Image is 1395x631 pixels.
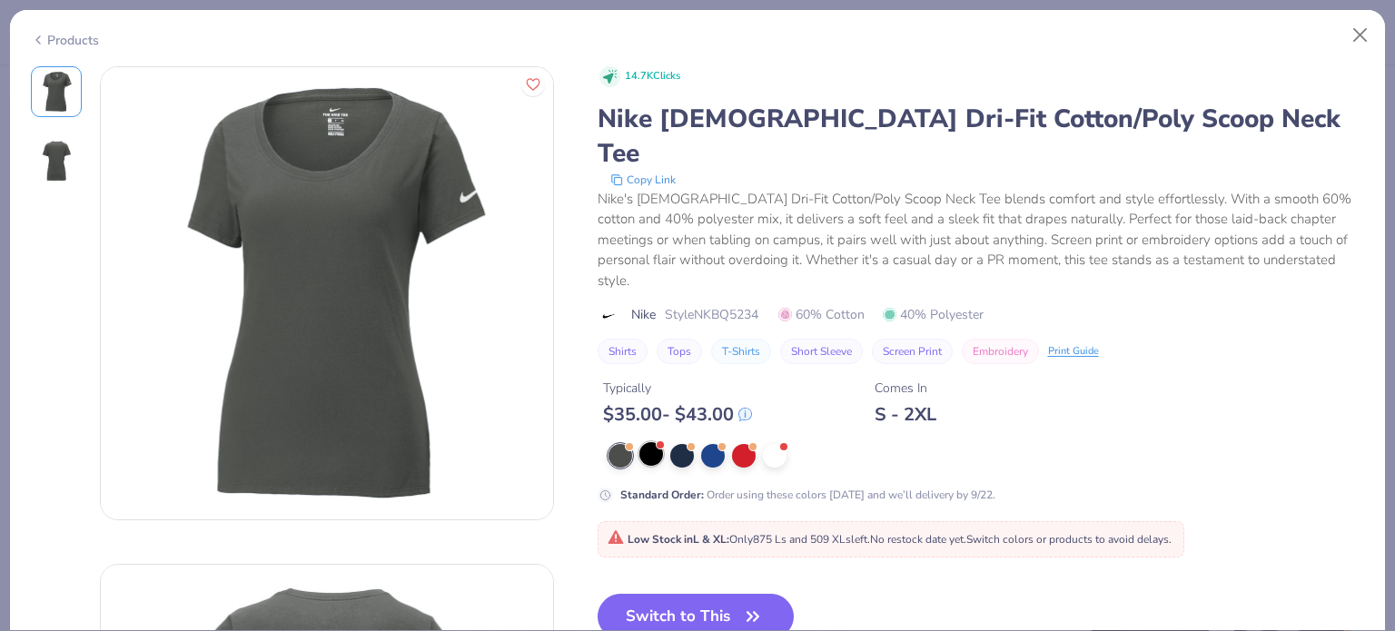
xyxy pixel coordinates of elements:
button: Close [1343,18,1378,53]
img: Front [35,70,78,113]
span: No restock date yet. [870,532,966,547]
div: Products [31,31,99,50]
img: Back [35,139,78,182]
img: Front [101,67,553,519]
div: Typically [603,379,752,398]
img: brand logo [598,309,622,323]
strong: Low Stock in L & XL : [628,532,729,547]
span: Only 875 Ls and 509 XLs left. Switch colors or products to avoid delays. [608,532,1172,547]
span: 60% Cotton [778,305,865,324]
div: Comes In [875,379,936,398]
strong: Standard Order : [620,488,704,502]
div: Print Guide [1048,344,1099,360]
button: Shirts [598,339,648,364]
button: Short Sleeve [780,339,863,364]
div: Nike [DEMOGRAPHIC_DATA] Dri-Fit Cotton/Poly Scoop Neck Tee [598,102,1365,171]
div: S - 2XL [875,403,936,426]
button: Embroidery [962,339,1039,364]
span: Style NKBQ5234 [665,305,758,324]
div: Order using these colors [DATE] and we’ll delivery by 9/22. [620,487,995,503]
span: 40% Polyester [883,305,984,324]
button: T-Shirts [711,339,771,364]
button: copy to clipboard [605,171,681,189]
div: Nike's [DEMOGRAPHIC_DATA] Dri-Fit Cotton/Poly Scoop Neck Tee blends comfort and style effortlessl... [598,189,1365,291]
div: $ 35.00 - $ 43.00 [603,403,752,426]
button: Screen Print [872,339,953,364]
span: Nike [631,305,656,324]
span: 14.7K Clicks [625,69,680,84]
button: Tops [657,339,702,364]
button: Like [521,73,545,96]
